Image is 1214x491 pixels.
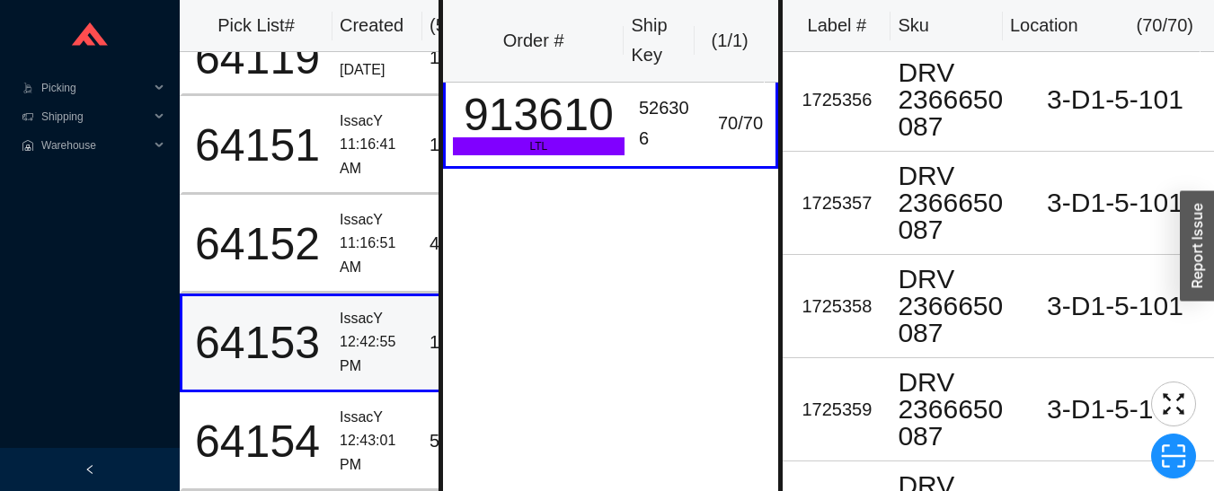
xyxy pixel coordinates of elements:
div: IssacY [340,307,415,331]
div: 1 / 1 [430,328,484,357]
span: Shipping [41,101,149,130]
div: LTL [453,137,625,155]
div: ( 1 / 1 ) [702,26,758,56]
div: 4 / 5 [430,229,484,259]
div: 1725358 [790,292,883,321]
div: 64154 [190,419,325,464]
div: 526306 [639,93,698,153]
div: 3-D1-5-101 [1023,86,1207,113]
div: ( 70 / 70 ) [1137,11,1193,40]
span: Warehouse [41,130,149,159]
div: 11:16:41 AM [340,133,415,180]
div: IssacY [340,208,415,232]
div: 3-D1-5-101 [1023,293,1207,320]
div: 1725359 [790,395,883,425]
div: 64119 [190,36,325,81]
div: 5 / 5 [430,426,484,456]
span: fullscreen [1152,390,1195,417]
div: ( 5 ) [430,11,487,40]
div: 12:42:55 PM [340,330,415,378]
div: 3-D1-5-101 [1023,189,1207,216]
div: 12:43:01 PM [340,429,415,477]
button: fullscreen [1151,381,1196,426]
div: 3-D1-5-101 [1023,396,1207,423]
div: 1725357 [790,189,883,218]
span: Picking [41,73,149,101]
div: DRV 2366650087 [898,59,1009,140]
div: 70 / 70 [713,109,769,138]
div: 11:16:51 AM [340,232,415,279]
span: scan [1152,443,1195,469]
div: DRV 2366650087 [898,369,1009,450]
div: 913610 [453,92,625,137]
div: 64151 [190,123,325,168]
div: DRV 2366650087 [898,266,1009,346]
div: 1 / 1 [430,43,484,73]
div: IssacY [340,406,415,430]
div: 64152 [190,222,325,267]
div: 1725356 [790,85,883,115]
div: 1 / 20 [430,130,484,160]
div: DRV 2366650087 [898,162,1009,243]
div: IssacY [340,110,415,134]
button: scan [1151,434,1196,478]
span: left [84,464,95,475]
div: 64153 [190,320,325,365]
div: [DATE] [340,58,415,83]
div: Location [1010,11,1078,40]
